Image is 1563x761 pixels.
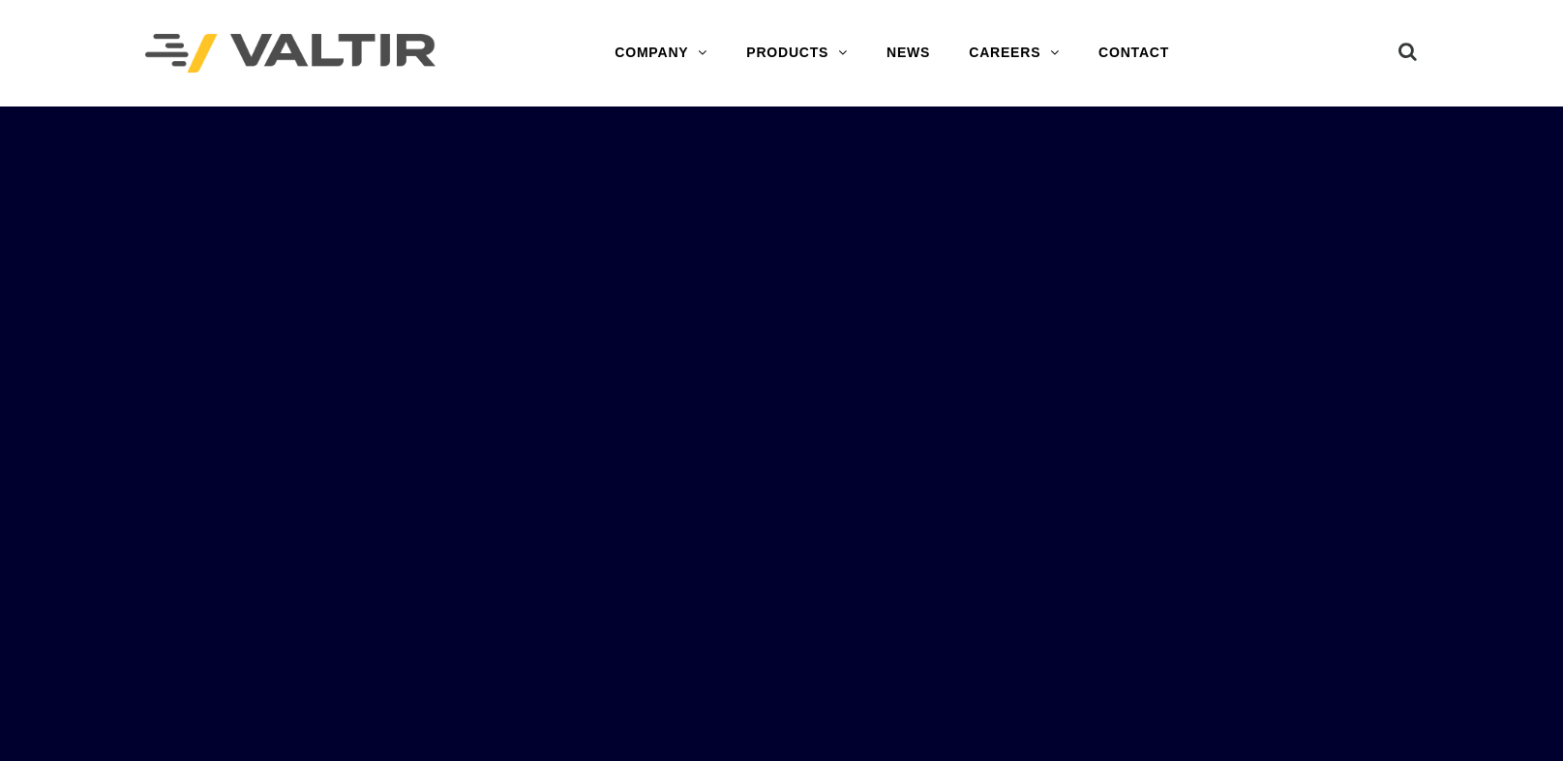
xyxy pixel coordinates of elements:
a: CONTACT [1079,34,1188,73]
a: NEWS [867,34,949,73]
a: COMPANY [595,34,727,73]
a: CAREERS [949,34,1079,73]
a: PRODUCTS [727,34,867,73]
img: Valtir [145,34,436,74]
